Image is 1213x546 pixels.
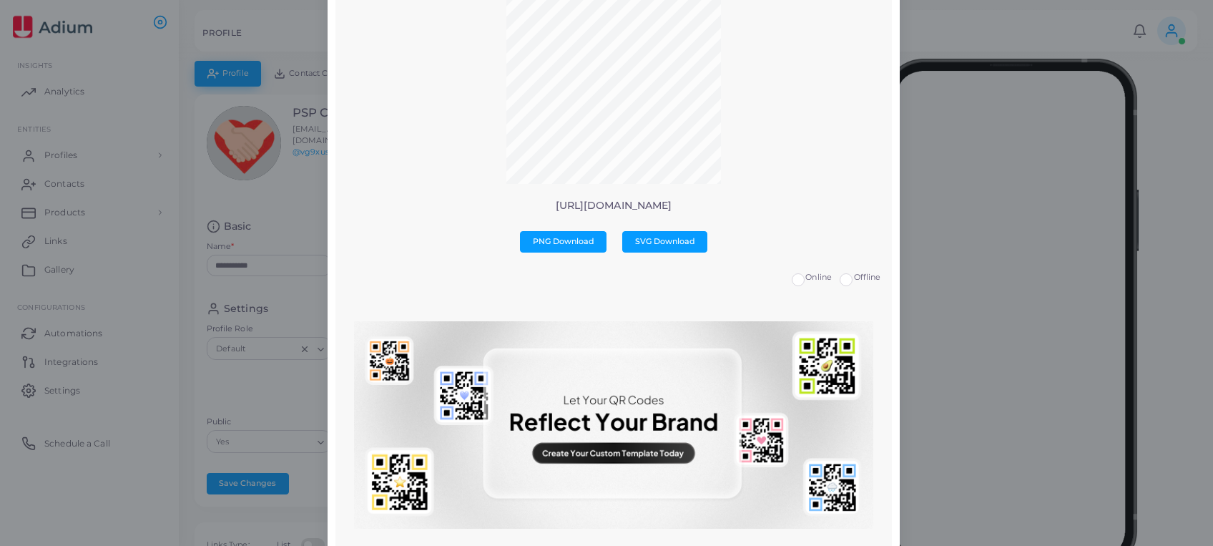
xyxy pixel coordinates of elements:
[622,231,707,253] button: SVG Download
[346,200,880,212] p: [URL][DOMAIN_NAME]
[520,231,606,253] button: PNG Download
[354,321,873,529] img: No qr templates
[533,236,594,246] span: PNG Download
[854,272,881,282] span: Offline
[635,236,695,246] span: SVG Download
[805,272,832,282] span: Online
